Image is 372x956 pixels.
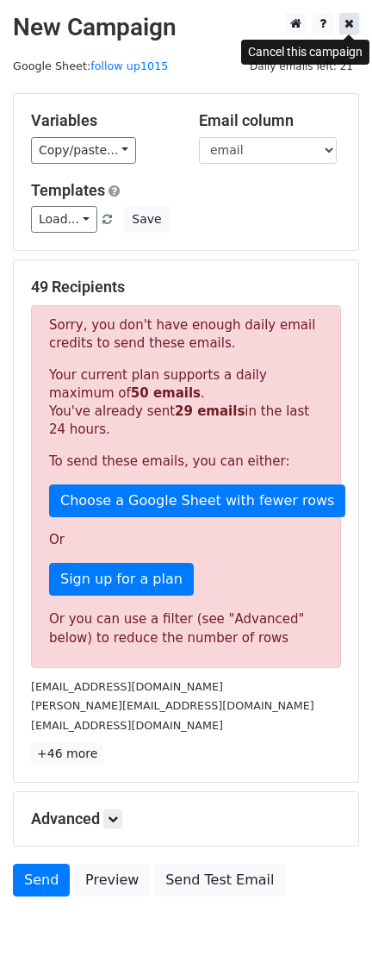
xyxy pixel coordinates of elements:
h5: Advanced [31,809,341,828]
div: Or you can use a filter (see "Advanced" below) to reduce the number of rows [49,609,323,648]
p: Your current plan supports a daily maximum of . You've already sent in the last 24 hours. [49,366,323,439]
small: [PERSON_NAME][EMAIL_ADDRESS][DOMAIN_NAME] [31,699,314,712]
a: follow up1015 [90,59,168,72]
a: Sign up for a plan [49,563,194,596]
a: Send [13,864,70,897]
p: Sorry, you don't have enough daily email credits to send these emails. [49,316,323,353]
a: Templates [31,181,105,199]
a: Preview [74,864,150,897]
a: Choose a Google Sheet with fewer rows [49,484,345,517]
button: Save [124,206,169,233]
strong: 29 emails [175,403,245,419]
h2: New Campaign [13,13,359,42]
a: Copy/paste... [31,137,136,164]
a: Load... [31,206,97,233]
p: To send these emails, you can either: [49,453,323,471]
small: [EMAIL_ADDRESS][DOMAIN_NAME] [31,680,223,693]
a: +46 more [31,743,103,765]
a: Send Test Email [154,864,285,897]
iframe: Chat Widget [286,873,372,956]
p: Or [49,531,323,549]
h5: Email column [199,111,341,130]
h5: Variables [31,111,173,130]
small: [EMAIL_ADDRESS][DOMAIN_NAME] [31,719,223,732]
div: Cancel this campaign [241,40,369,65]
h5: 49 Recipients [31,278,341,297]
a: Daily emails left: 21 [244,59,359,72]
strong: 50 emails [131,385,201,401]
small: Google Sheet: [13,59,168,72]
div: 聊天小组件 [286,873,372,956]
